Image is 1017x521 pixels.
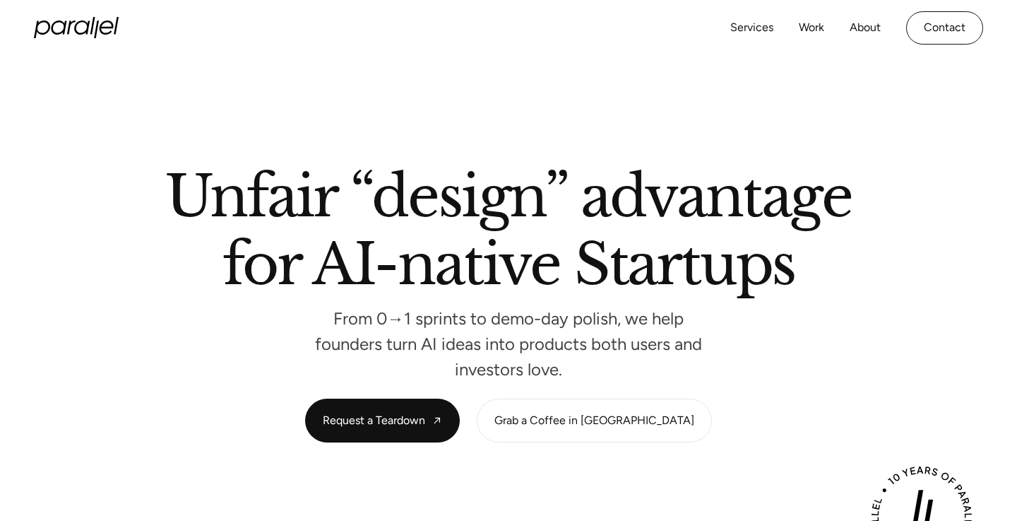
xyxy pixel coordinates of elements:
[34,17,119,38] a: home
[799,18,824,38] a: Work
[850,18,881,38] a: About
[297,313,720,376] p: From 0→1 sprints to demo-day polish, we help founders turn AI ideas into products both users and ...
[106,169,911,285] h1: Unfair “design” advantage for AI-native Startups
[730,18,773,38] a: Services
[906,11,983,45] a: Contact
